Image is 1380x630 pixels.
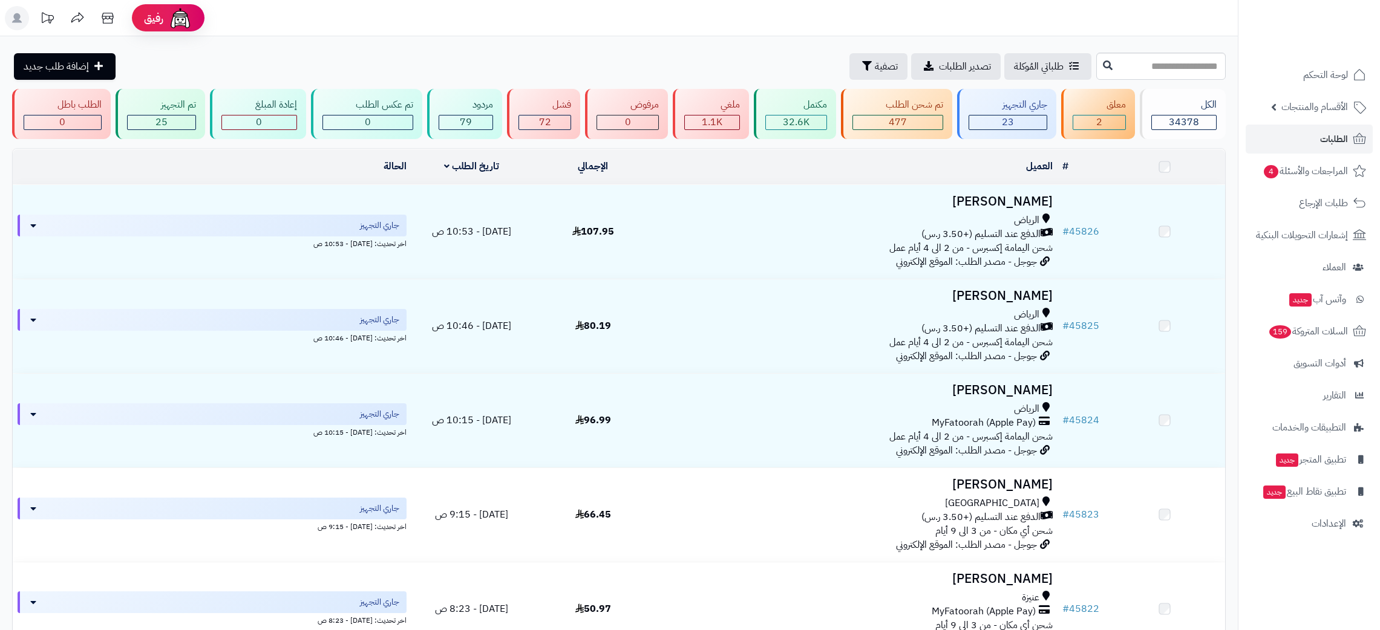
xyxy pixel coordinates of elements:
[839,89,955,139] a: تم شحن الطلب 477
[849,53,907,80] button: تصفية
[658,195,1052,209] h3: [PERSON_NAME]
[18,236,407,249] div: اخر تحديث: [DATE] - 10:53 ص
[360,502,399,515] span: جاري التجهيز
[322,98,414,112] div: تم عكس الطلب
[155,115,168,129] span: 25
[1298,27,1369,53] img: logo-2.png
[921,227,1041,241] span: الدفع عند التسليم (+3.50 ر.س)
[24,59,89,74] span: إضافة طلب جديد
[1281,99,1348,115] span: الأقسام والمنتجات
[360,408,399,420] span: جاري التجهيز
[505,89,583,139] a: فشل 72
[1014,308,1039,322] span: الرياض
[939,59,991,74] span: تصدير الطلبات
[1073,98,1126,112] div: معلق
[685,115,739,129] div: 1130
[384,159,407,174] a: الحالة
[896,349,1037,363] span: جوجل - مصدر الطلب: الموقع الإلكتروني
[1276,453,1298,467] span: جديد
[896,255,1037,269] span: جوجل - مصدر الطلب: الموقع الإلكتروني
[432,413,511,427] span: [DATE] - 10:15 ص
[32,6,62,33] a: تحديثات المنصة
[1312,515,1346,532] span: الإعدادات
[1062,413,1069,427] span: #
[658,383,1052,397] h3: [PERSON_NAME]
[1288,291,1346,308] span: وآتس آب
[575,319,611,333] span: 80.19
[578,159,608,174] a: الإجمالي
[658,289,1052,303] h3: [PERSON_NAME]
[766,115,826,129] div: 32570
[1062,159,1068,174] a: #
[432,224,511,239] span: [DATE] - 10:53 ص
[751,89,839,139] a: مكتمل 32.6K
[439,98,493,112] div: مردود
[1256,227,1348,244] span: إشعارات التحويلات البنكية
[360,219,399,232] span: جاري التجهيز
[1264,165,1279,179] span: 4
[439,115,492,129] div: 79
[852,98,944,112] div: تم شحن الطلب
[59,115,65,129] span: 0
[670,89,751,139] a: ملغي 1.1K
[955,89,1059,139] a: جاري التجهيز 23
[435,602,508,616] span: [DATE] - 8:23 ص
[1062,507,1069,522] span: #
[221,98,297,112] div: إعادة المبلغ
[969,115,1047,129] div: 23
[1246,413,1373,442] a: التطبيقات والخدمات
[1004,53,1091,80] a: طلباتي المُوكلة
[625,115,631,129] span: 0
[1272,419,1346,436] span: التطبيقات والخدمات
[1246,253,1373,282] a: العملاء
[1246,477,1373,506] a: تطبيق نقاط البيعجديد
[597,98,659,112] div: مرفوض
[1323,387,1346,404] span: التقارير
[128,115,195,129] div: 25
[1014,402,1039,416] span: الرياض
[1062,602,1099,616] a: #45822
[1323,259,1346,276] span: العملاء
[1246,349,1373,378] a: أدوات التسويق
[1246,60,1373,89] a: لوحة التحكم
[323,115,413,129] div: 0
[575,602,611,616] span: 50.97
[1062,507,1099,522] a: #45823
[921,510,1041,524] span: الدفع عند التسليم (+3.50 ر.س)
[875,59,898,74] span: تصفية
[1262,483,1346,500] span: تطبيق نقاط البيع
[18,425,407,438] div: اخر تحديث: [DATE] - 10:15 ص
[1062,319,1099,333] a: #45825
[889,241,1053,255] span: شحن اليمامة إكسبرس - من 2 الى 4 أيام عمل
[24,115,101,129] div: 0
[360,314,399,326] span: جاري التجهيز
[127,98,196,112] div: تم التجهيز
[853,115,943,129] div: 477
[539,115,551,129] span: 72
[1246,189,1373,218] a: طلبات الإرجاع
[658,478,1052,492] h3: [PERSON_NAME]
[144,11,163,25] span: رفيق
[889,335,1053,349] span: شحن اليمامة إكسبرس - من 2 الى 4 أيام عمل
[1246,157,1373,186] a: المراجعات والأسئلة4
[168,6,192,30] img: ai-face.png
[911,53,1001,80] a: تصدير الطلبات
[1151,98,1217,112] div: الكل
[597,115,658,129] div: 0
[1303,67,1348,83] span: لوحة التحكم
[1289,293,1312,307] span: جديد
[360,596,399,608] span: جاري التجهيز
[24,98,102,112] div: الطلب باطل
[1062,413,1099,427] a: #45824
[1062,224,1069,239] span: #
[889,429,1053,444] span: شحن اليمامة إكسبرس - من 2 الى 4 أيام عمل
[1275,451,1346,468] span: تطبيق المتجر
[921,322,1041,336] span: الدفع عند التسليم (+3.50 ر.س)
[1246,221,1373,250] a: إشعارات التحويلات البنكية
[1137,89,1228,139] a: الكل34378
[575,507,611,522] span: 66.45
[969,98,1047,112] div: جاري التجهيز
[896,443,1037,458] span: جوجل - مصدر الطلب: الموقع الإلكتروني
[18,519,407,532] div: اخر تحديث: [DATE] - 9:15 ص
[575,413,611,427] span: 96.99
